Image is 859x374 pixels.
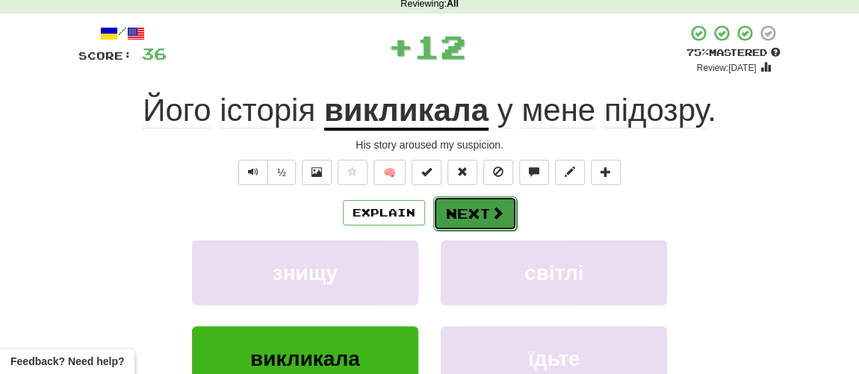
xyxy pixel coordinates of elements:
[686,46,709,58] span: 75 %
[524,261,583,284] span: світлі
[267,160,296,185] button: ½
[10,354,124,369] span: Open feedback widget
[697,63,757,73] small: Review: [DATE]
[433,196,517,231] button: Next
[141,44,167,63] span: 36
[489,93,716,128] span: .
[519,160,549,185] button: Discuss sentence (alt+u)
[447,160,477,185] button: Reset to 0% Mastered (alt+r)
[555,160,585,185] button: Edit sentence (alt+d)
[343,200,425,225] button: Explain
[441,240,667,305] button: світлі
[591,160,621,185] button: Add to collection (alt+a)
[604,93,707,128] span: підозру
[497,93,513,128] span: у
[250,347,360,370] span: викликала
[373,160,406,185] button: 🧠
[78,137,781,152] div: His story aroused my suspicion.
[521,93,595,128] span: мене
[414,28,466,65] span: 12
[388,24,414,69] span: +
[324,93,489,131] u: викликала
[483,160,513,185] button: Ignore sentence (alt+i)
[220,93,315,128] span: історія
[78,24,167,43] div: /
[412,160,441,185] button: Set this sentence to 100% Mastered (alt+m)
[235,160,296,185] div: Text-to-speech controls
[302,160,332,185] button: Show image (alt+x)
[273,261,338,284] span: знищу
[338,160,368,185] button: Favorite sentence (alt+f)
[143,93,211,128] span: Його
[238,160,268,185] button: Play sentence audio (ctl+space)
[78,49,132,62] span: Score:
[528,347,580,370] span: їдьте
[686,46,781,60] div: Mastered
[192,240,418,305] button: знищу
